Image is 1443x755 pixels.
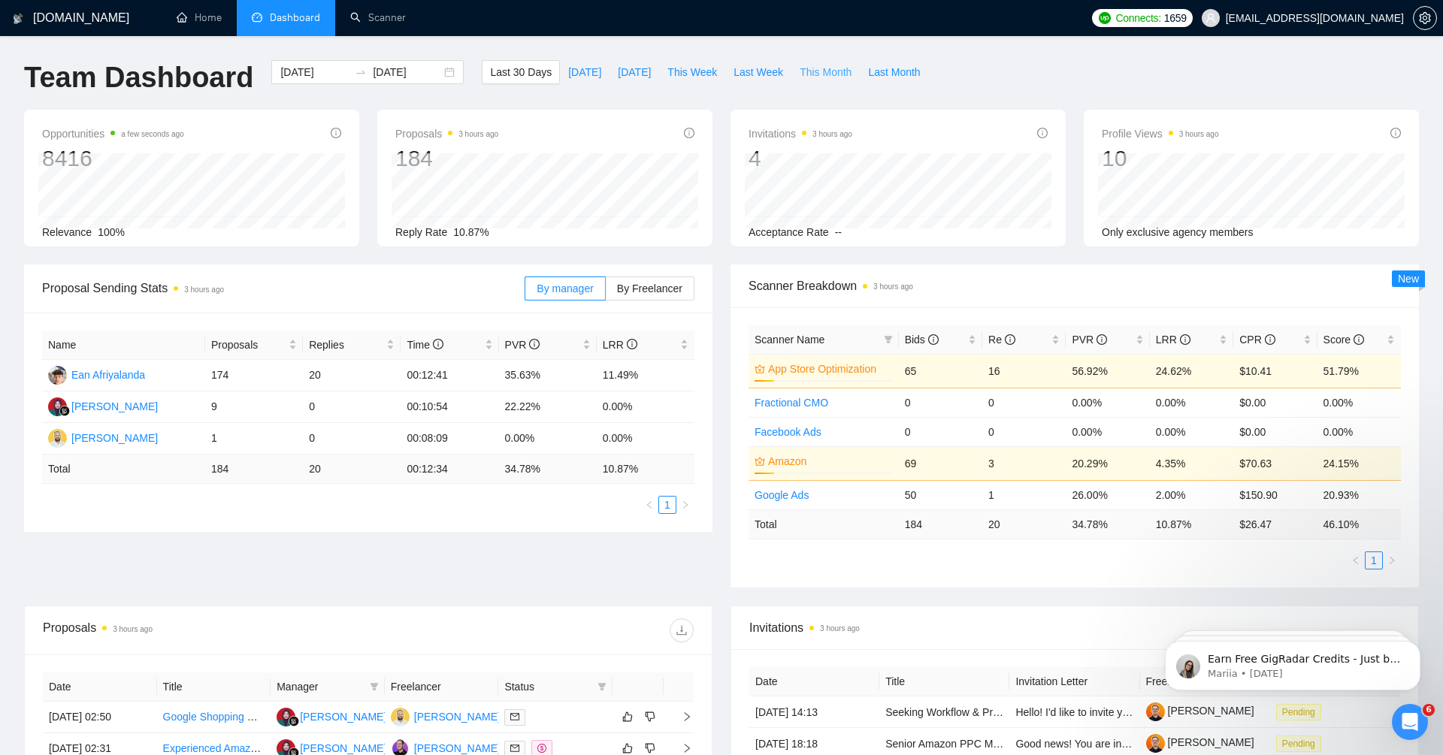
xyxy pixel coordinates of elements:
[676,496,694,514] li: Next Page
[1423,704,1435,716] span: 6
[1366,552,1382,569] a: 1
[43,672,157,702] th: Date
[355,66,367,78] span: swap-right
[560,60,610,84] button: [DATE]
[982,509,1066,539] td: 20
[1413,12,1437,24] a: setting
[982,480,1066,509] td: 1
[1365,551,1383,569] li: 1
[1150,354,1233,388] td: 24.62%
[499,455,597,484] td: 34.78 %
[1150,388,1233,417] td: 0.00%
[800,64,852,80] span: This Month
[277,708,295,726] img: NF
[157,672,271,702] th: Title
[1180,334,1190,345] span: info-circle
[42,279,525,297] span: Proposal Sending Stats
[899,417,982,446] td: 0
[899,509,982,539] td: 184
[768,453,890,470] a: Amazon
[42,455,205,484] td: Total
[270,11,320,24] span: Dashboard
[42,331,205,360] th: Name
[1351,556,1360,565] span: left
[1347,551,1365,569] button: left
[1413,6,1437,30] button: setting
[48,397,67,416] img: NF
[885,738,1070,750] a: Senior Amazon PPC Manager/Operator
[370,682,379,691] span: filter
[884,335,893,344] span: filter
[1347,551,1365,569] li: Previous Page
[121,130,183,138] time: a few seconds ago
[355,66,367,78] span: to
[433,339,443,349] span: info-circle
[42,125,184,143] span: Opportunities
[835,226,842,238] span: --
[499,391,597,423] td: 22.22%
[1276,735,1321,752] span: Pending
[1150,509,1233,539] td: 10.87 %
[899,354,982,388] td: 65
[755,397,828,409] a: Fractional CMO
[1156,334,1190,346] span: LRR
[24,60,253,95] h1: Team Dashboard
[48,368,145,380] a: EAEan Afriyalanda
[755,489,809,501] a: Google Ads
[1066,480,1149,509] td: 26.00%
[873,282,913,291] time: 3 hours ago
[617,282,682,294] span: By Freelancer
[749,509,899,539] td: Total
[618,64,651,80] span: [DATE]
[1037,128,1048,138] span: info-circle
[1102,144,1219,173] div: 10
[597,360,694,391] td: 11.49%
[13,7,23,31] img: logo
[401,360,498,391] td: 00:12:41
[504,678,591,695] span: Status
[1164,10,1187,26] span: 1659
[277,678,364,695] span: Manager
[1066,417,1149,446] td: 0.00%
[1115,10,1160,26] span: Connects:
[59,406,70,416] img: gigradar-bm.png
[48,429,67,448] img: D
[681,500,690,509] span: right
[670,743,692,753] span: right
[331,128,341,138] span: info-circle
[453,226,489,238] span: 10.87%
[899,446,982,480] td: 69
[289,716,299,726] img: gigradar-bm.png
[252,12,262,23] span: dashboard
[1233,417,1317,446] td: $0.00
[670,618,694,642] button: download
[1146,736,1254,748] a: [PERSON_NAME]
[734,64,783,80] span: Last Week
[988,334,1015,346] span: Re
[641,708,659,726] button: dislike
[622,742,633,754] span: like
[1097,334,1107,345] span: info-circle
[684,128,694,138] span: info-circle
[42,226,92,238] span: Relevance
[755,334,824,346] span: Scanner Name
[157,702,271,733] td: Google Shopping Campaign Audit
[1324,334,1364,346] span: Score
[510,744,519,753] span: mail
[367,675,382,698] span: filter
[622,711,633,723] span: like
[597,682,607,691] span: filter
[982,417,1066,446] td: 0
[48,400,158,412] a: NF[PERSON_NAME]
[1276,737,1327,749] a: Pending
[163,742,375,754] a: Experienced Amazon PPC Specialist Needed
[1354,334,1364,345] span: info-circle
[163,711,322,723] a: Google Shopping Campaign Audit
[458,130,498,138] time: 3 hours ago
[205,391,303,423] td: 9
[510,712,519,721] span: mail
[1066,388,1149,417] td: 0.00%
[43,702,157,733] td: [DATE] 02:50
